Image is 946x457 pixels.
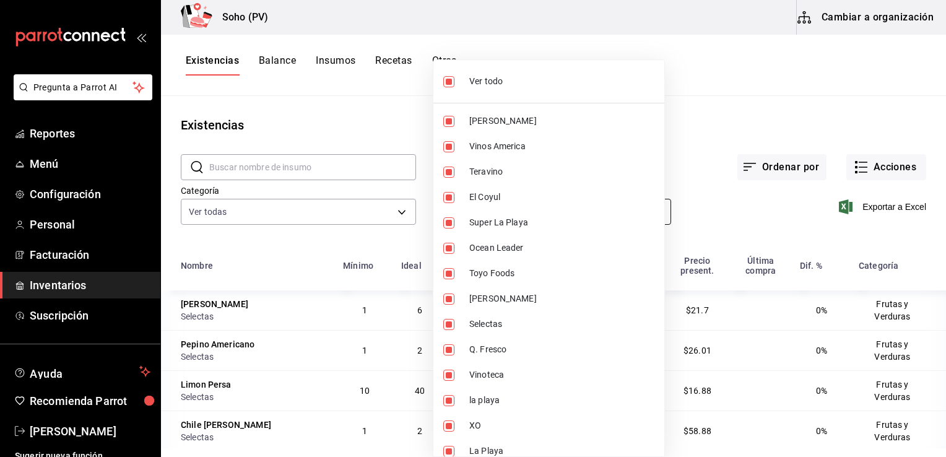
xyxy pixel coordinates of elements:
span: Vinoteca [469,368,654,381]
span: [PERSON_NAME] [469,292,654,305]
span: [PERSON_NAME] [469,115,654,128]
span: la playa [469,394,654,407]
span: Selectas [469,318,654,331]
span: Vinos America [469,140,654,153]
span: Super La Playa [469,216,654,229]
span: Ver todo [469,75,654,88]
span: XO [469,419,654,432]
span: El Coyul [469,191,654,204]
span: Ocean Leader [469,242,654,255]
span: Toyo Foods [469,267,654,280]
span: Q. Fresco [469,343,654,356]
span: Teravino [469,165,654,178]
